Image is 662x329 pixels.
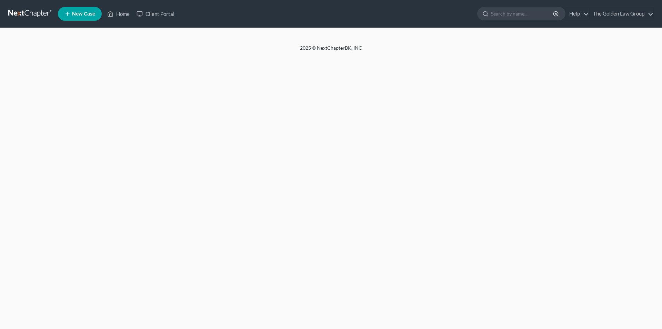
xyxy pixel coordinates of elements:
[566,8,589,20] a: Help
[133,8,178,20] a: Client Portal
[491,7,554,20] input: Search by name...
[590,8,653,20] a: The Golden Law Group
[104,8,133,20] a: Home
[134,45,528,57] div: 2025 © NextChapterBK, INC
[72,11,95,17] span: New Case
